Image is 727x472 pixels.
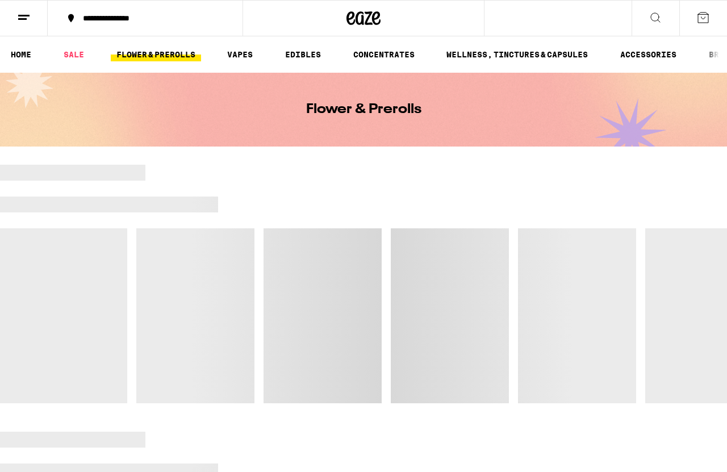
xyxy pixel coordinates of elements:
a: VAPES [222,48,258,61]
a: EDIBLES [279,48,327,61]
a: CONCENTRATES [348,48,420,61]
a: ACCESSORIES [615,48,682,61]
h1: Flower & Prerolls [306,103,421,116]
iframe: Opens a widget where you can find more information [653,438,716,466]
a: HOME [5,48,37,61]
a: FLOWER & PREROLLS [111,48,201,61]
a: WELLNESS, TINCTURES & CAPSULES [441,48,594,61]
a: SALE [58,48,90,61]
